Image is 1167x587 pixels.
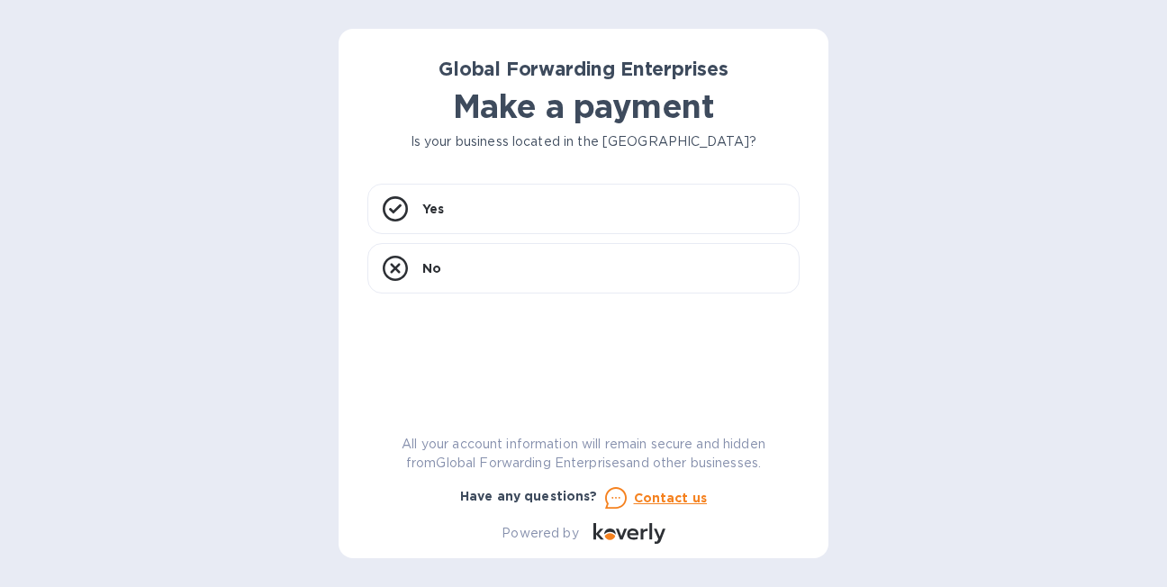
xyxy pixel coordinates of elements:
b: Global Forwarding Enterprises [439,58,728,80]
p: Powered by [502,524,578,543]
p: No [422,259,441,277]
p: Yes [422,200,444,218]
u: Contact us [634,491,708,505]
h1: Make a payment [367,87,800,125]
p: Is your business located in the [GEOGRAPHIC_DATA]? [367,132,800,151]
b: Have any questions? [460,489,598,503]
p: All your account information will remain secure and hidden from Global Forwarding Enterprises and... [367,435,800,473]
